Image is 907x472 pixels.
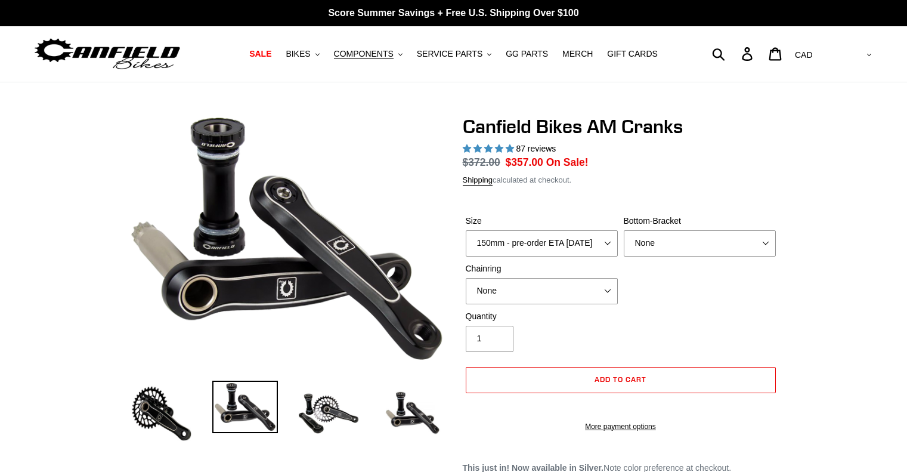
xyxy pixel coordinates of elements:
[334,49,394,59] span: COMPONENTS
[417,49,482,59] span: SERVICE PARTS
[556,46,599,62] a: MERCH
[280,46,325,62] button: BIKES
[296,381,361,446] img: Load image into Gallery viewer, Canfield Bikes AM Cranks
[466,263,618,275] label: Chainring
[546,155,589,170] span: On Sale!
[212,381,278,433] img: Load image into Gallery viewer, Canfield Cranks
[463,144,516,153] span: 4.97 stars
[463,175,493,186] a: Shipping
[243,46,277,62] a: SALE
[601,46,664,62] a: GIFT CARDS
[286,49,310,59] span: BIKES
[506,156,543,168] span: $357.00
[463,156,500,168] s: $372.00
[516,144,556,153] span: 87 reviews
[624,215,776,227] label: Bottom-Bracket
[562,49,593,59] span: MERCH
[411,46,497,62] button: SERVICE PARTS
[466,215,618,227] label: Size
[719,41,749,67] input: Search
[463,115,779,138] h1: Canfield Bikes AM Cranks
[500,46,554,62] a: GG PARTS
[463,174,779,186] div: calculated at checkout.
[379,381,445,446] img: Load image into Gallery viewer, CANFIELD-AM_DH-CRANKS
[595,375,646,384] span: Add to cart
[466,421,776,432] a: More payment options
[33,35,182,73] img: Canfield Bikes
[129,381,194,446] img: Load image into Gallery viewer, Canfield Bikes AM Cranks
[607,49,658,59] span: GIFT CARDS
[466,310,618,323] label: Quantity
[328,46,408,62] button: COMPONENTS
[506,49,548,59] span: GG PARTS
[249,49,271,59] span: SALE
[466,367,776,393] button: Add to cart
